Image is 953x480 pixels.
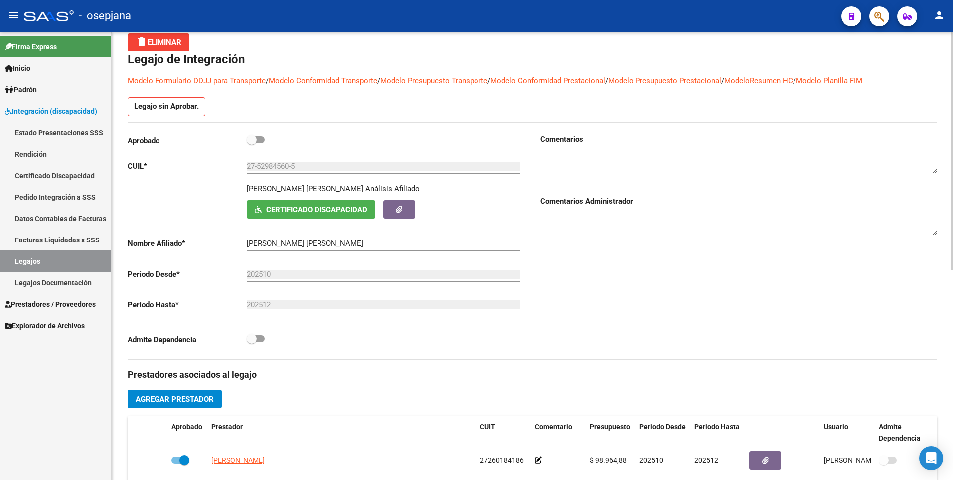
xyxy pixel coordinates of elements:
[540,196,937,207] h3: Comentarios Administrador
[824,456,902,464] span: [PERSON_NAME] [DATE]
[690,416,745,449] datatable-header-cell: Periodo Hasta
[476,416,531,449] datatable-header-cell: CUIT
[724,76,793,85] a: ModeloResumen HC
[365,183,420,194] div: Análisis Afiliado
[247,183,363,194] p: [PERSON_NAME] [PERSON_NAME]
[586,416,635,449] datatable-header-cell: Presupuesto
[480,423,495,431] span: CUIT
[879,423,921,442] span: Admite Dependencia
[694,423,740,431] span: Periodo Hasta
[540,134,937,145] h3: Comentarios
[79,5,131,27] span: - osepjana
[211,423,243,431] span: Prestador
[5,320,85,331] span: Explorador de Archivos
[266,205,367,214] span: Certificado Discapacidad
[128,238,247,249] p: Nombre Afiliado
[128,269,247,280] p: Periodo Desde
[128,334,247,345] p: Admite Dependencia
[480,456,524,464] span: 27260184186
[128,299,247,310] p: Periodo Hasta
[128,135,247,146] p: Aprobado
[590,423,630,431] span: Presupuesto
[247,200,375,219] button: Certificado Discapacidad
[5,63,30,74] span: Inicio
[128,33,189,51] button: Eliminar
[875,416,930,449] datatable-header-cell: Admite Dependencia
[639,456,663,464] span: 202510
[380,76,487,85] a: Modelo Presupuesto Transporte
[535,423,572,431] span: Comentario
[796,76,862,85] a: Modelo Planilla FIM
[608,76,721,85] a: Modelo Presupuesto Prestacional
[128,368,937,382] h3: Prestadores asociados al legajo
[639,423,686,431] span: Periodo Desde
[128,76,266,85] a: Modelo Formulario DDJJ para Transporte
[694,456,718,464] span: 202512
[590,456,627,464] span: $ 98.964,88
[136,38,181,47] span: Eliminar
[128,390,222,408] button: Agregar Prestador
[136,395,214,404] span: Agregar Prestador
[5,84,37,95] span: Padrón
[919,446,943,470] div: Open Intercom Messenger
[8,9,20,21] mat-icon: menu
[269,76,377,85] a: Modelo Conformidad Transporte
[824,423,848,431] span: Usuario
[5,106,97,117] span: Integración (discapacidad)
[167,416,207,449] datatable-header-cell: Aprobado
[933,9,945,21] mat-icon: person
[211,456,265,464] span: [PERSON_NAME]
[5,299,96,310] span: Prestadores / Proveedores
[136,36,148,48] mat-icon: delete
[490,76,605,85] a: Modelo Conformidad Prestacional
[171,423,202,431] span: Aprobado
[128,161,247,172] p: CUIL
[635,416,690,449] datatable-header-cell: Periodo Desde
[5,41,57,52] span: Firma Express
[207,416,476,449] datatable-header-cell: Prestador
[820,416,875,449] datatable-header-cell: Usuario
[531,416,586,449] datatable-header-cell: Comentario
[128,51,937,67] h1: Legajo de Integración
[128,97,205,116] p: Legajo sin Aprobar.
